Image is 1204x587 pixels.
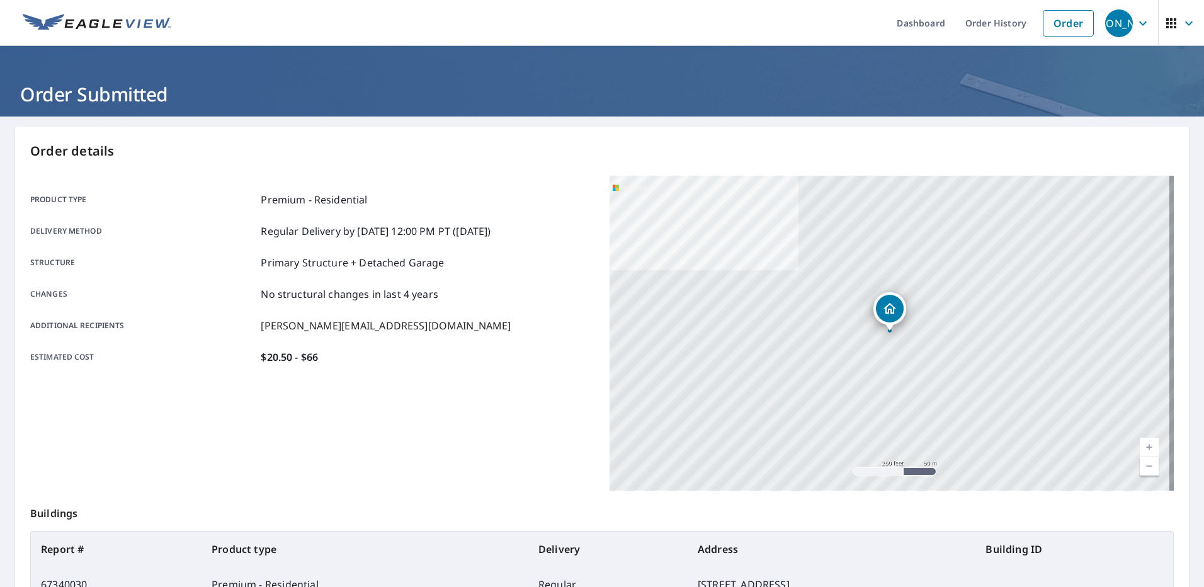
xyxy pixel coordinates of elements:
[30,491,1174,531] p: Buildings
[202,532,528,567] th: Product type
[31,532,202,567] th: Report #
[1140,457,1159,476] a: Current Level 17, Zoom Out
[1140,438,1159,457] a: Current Level 17, Zoom In
[23,14,171,33] img: EV Logo
[30,192,256,207] p: Product type
[975,532,1173,567] th: Building ID
[261,255,444,270] p: Primary Structure + Detached Garage
[30,224,256,239] p: Delivery method
[261,287,438,302] p: No structural changes in last 4 years
[30,142,1174,161] p: Order details
[30,287,256,302] p: Changes
[30,255,256,270] p: Structure
[873,292,906,331] div: Dropped pin, building 1, Residential property, 5700 Dutch Creek Dr Raleigh, NC 27606
[261,318,511,333] p: [PERSON_NAME][EMAIL_ADDRESS][DOMAIN_NAME]
[30,318,256,333] p: Additional recipients
[261,192,367,207] p: Premium - Residential
[1105,9,1133,37] div: [PERSON_NAME]
[30,350,256,365] p: Estimated cost
[261,224,491,239] p: Regular Delivery by [DATE] 12:00 PM PT ([DATE])
[528,532,688,567] th: Delivery
[1043,10,1094,37] a: Order
[15,81,1189,107] h1: Order Submitted
[261,350,318,365] p: $20.50 - $66
[688,532,975,567] th: Address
